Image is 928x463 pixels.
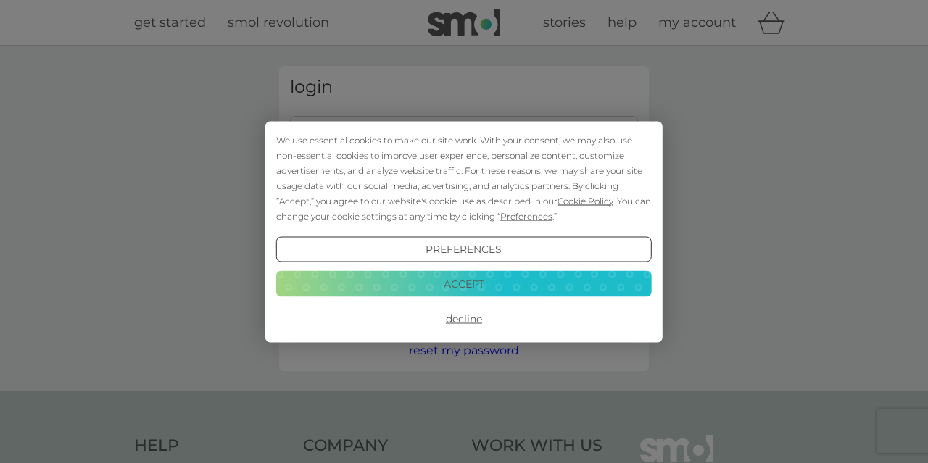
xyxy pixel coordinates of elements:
div: We use essential cookies to make our site work. With your consent, we may also use non-essential ... [276,132,652,223]
span: Cookie Policy [558,195,613,206]
button: Accept [276,271,652,297]
div: Cookie Consent Prompt [265,121,663,342]
span: Preferences [500,210,552,221]
button: Decline [276,306,652,332]
button: Preferences [276,236,652,262]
